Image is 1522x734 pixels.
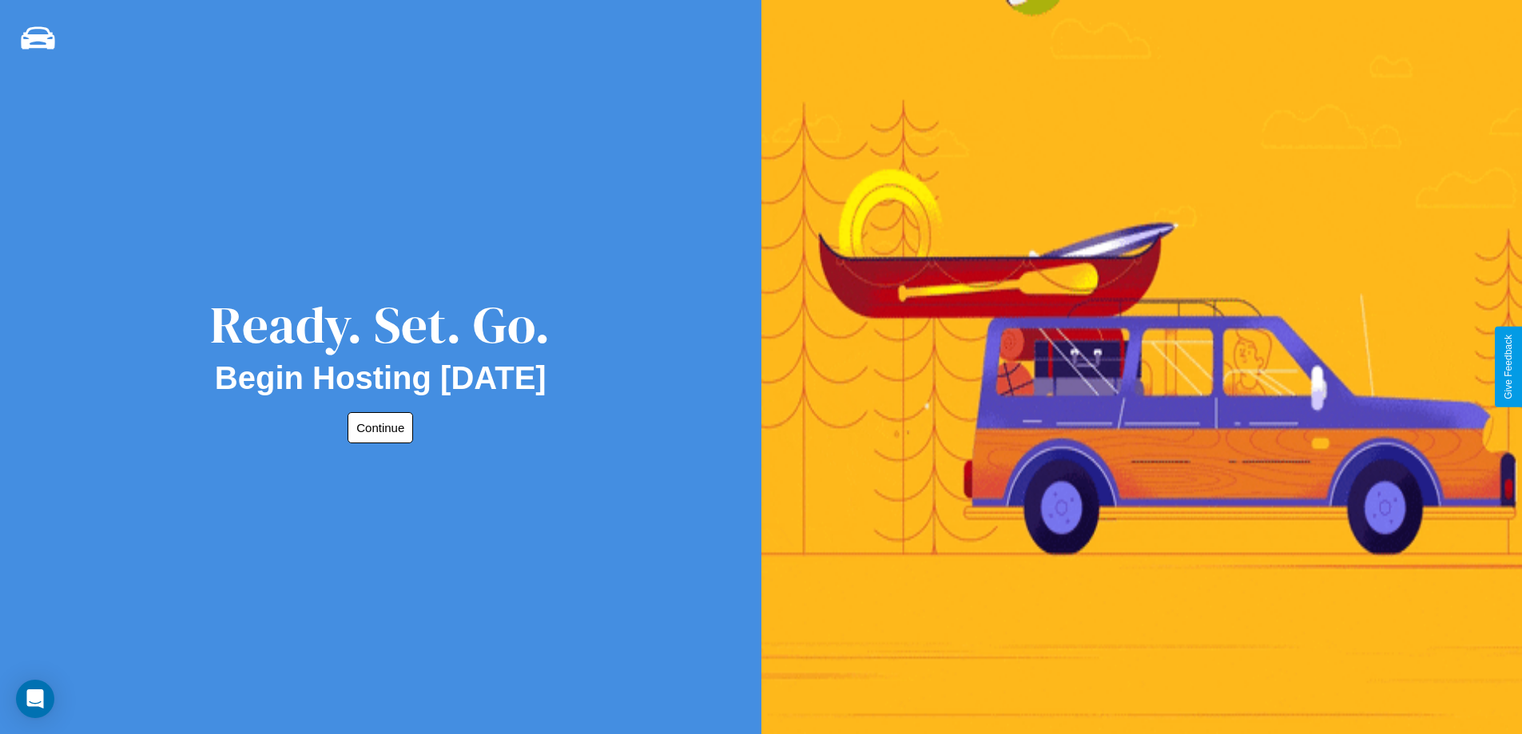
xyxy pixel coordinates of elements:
[215,360,546,396] h2: Begin Hosting [DATE]
[210,289,550,360] div: Ready. Set. Go.
[348,412,413,443] button: Continue
[16,680,54,718] div: Open Intercom Messenger
[1503,335,1514,399] div: Give Feedback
